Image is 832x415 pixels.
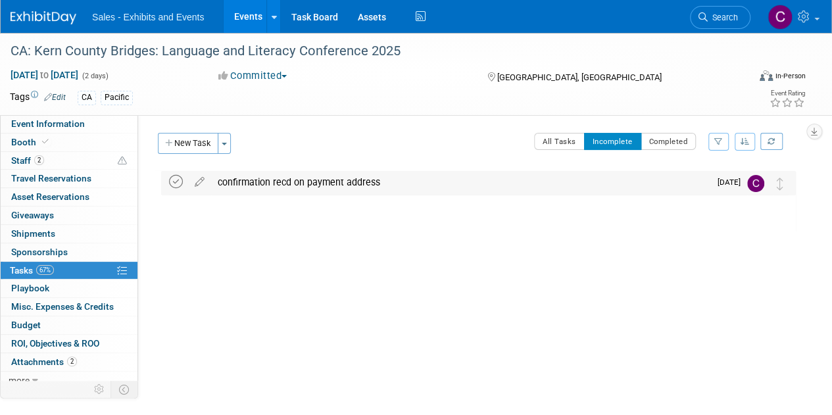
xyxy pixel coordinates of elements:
a: edit [188,176,211,188]
a: ROI, Objectives & ROO [1,335,137,353]
div: Event Format [689,68,806,88]
span: Budget [11,320,41,330]
button: All Tasks [534,133,585,150]
a: Booth [1,134,137,151]
span: Sales - Exhibits and Events [92,12,204,22]
div: Event Rating [770,90,805,97]
span: Shipments [11,228,55,239]
img: Christine Lurz [747,175,764,192]
a: more [1,372,137,389]
a: Travel Reservations [1,170,137,187]
span: 67% [36,265,54,275]
span: Staff [11,155,44,166]
span: Potential Scheduling Conflict -- at least one attendee is tagged in another overlapping event. [118,155,127,167]
span: Booth [11,137,51,147]
div: confirmation recd on payment address [211,171,710,193]
span: to [38,70,51,80]
span: [DATE] [DATE] [10,69,79,81]
div: In-Person [775,71,806,81]
span: Playbook [11,283,49,293]
span: Tasks [10,265,54,276]
div: CA [78,91,96,105]
a: Refresh [760,133,783,150]
span: Attachments [11,356,77,367]
td: Toggle Event Tabs [111,381,138,398]
a: Event Information [1,115,137,133]
a: Shipments [1,225,137,243]
td: Personalize Event Tab Strip [88,381,111,398]
a: Staff2 [1,152,137,170]
i: Booth reservation complete [42,138,49,145]
a: Misc. Expenses & Credits [1,298,137,316]
span: Misc. Expenses & Credits [11,301,114,312]
button: Committed [214,69,292,83]
span: 2 [34,155,44,165]
span: Event Information [11,118,85,129]
span: [DATE] [718,178,747,187]
i: Move task [777,178,783,190]
span: Search [708,12,738,22]
button: Incomplete [584,133,641,150]
span: (2 days) [81,72,109,80]
span: Travel Reservations [11,173,91,183]
img: Format-Inperson.png [760,70,773,81]
button: New Task [158,133,218,154]
a: Giveaways [1,207,137,224]
span: Asset Reservations [11,191,89,202]
span: [GEOGRAPHIC_DATA], [GEOGRAPHIC_DATA] [497,72,661,82]
div: Pacific [101,91,133,105]
td: Tags [10,90,66,105]
img: ExhibitDay [11,11,76,24]
a: Budget [1,316,137,334]
a: Attachments2 [1,353,137,371]
div: CA: Kern County Bridges: Language and Literacy Conference 2025 [6,39,738,63]
button: Completed [641,133,697,150]
img: Christine Lurz [768,5,793,30]
span: Giveaways [11,210,54,220]
a: Search [690,6,750,29]
span: ROI, Objectives & ROO [11,338,99,349]
span: more [9,375,30,385]
a: Sponsorships [1,243,137,261]
span: 2 [67,356,77,366]
span: Sponsorships [11,247,68,257]
a: Tasks67% [1,262,137,280]
a: Playbook [1,280,137,297]
a: Asset Reservations [1,188,137,206]
a: Edit [44,93,66,102]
